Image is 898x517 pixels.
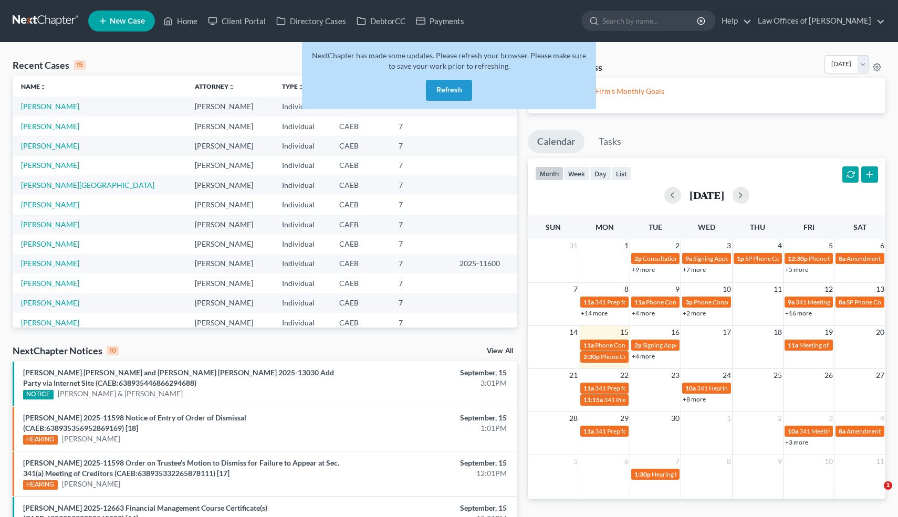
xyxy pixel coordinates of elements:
div: HEARING [23,435,58,445]
span: 16 [670,326,681,339]
span: 9a [685,255,692,262]
td: CAEB [331,175,390,195]
td: [PERSON_NAME] [186,156,274,175]
span: 11:15a [583,396,603,404]
div: NextChapter Notices [13,344,119,357]
td: [PERSON_NAME] [186,136,274,155]
p: Please setup your Firm's Monthly Goals [536,86,877,97]
div: September, 15 [352,503,507,513]
span: Mon [596,223,614,231]
span: 9 [674,283,681,296]
span: NextChapter has made some updates. Please refresh your browser. Please make sure to save your wor... [312,51,586,70]
button: day [590,166,611,181]
span: 3p [685,298,693,306]
td: Individual [274,254,331,273]
a: +8 more [683,395,706,403]
a: +4 more [632,352,655,360]
a: DebtorCC [351,12,411,30]
a: [PERSON_NAME] 2025-11598 Order on Trustee's Motion to Dismiss for Failure to Appear at Sec. 341(a... [23,458,339,478]
a: +9 more [632,266,655,273]
td: [PERSON_NAME] [186,293,274,313]
a: [PERSON_NAME] [21,141,79,150]
td: CAEB [331,293,390,313]
i: unfold_more [298,84,304,90]
span: Sat [853,223,866,231]
span: 8 [726,455,732,468]
i: unfold_more [40,84,46,90]
span: 17 [722,326,732,339]
span: 2p [634,255,642,262]
span: 11a [788,341,798,349]
span: 2:30p [583,353,600,361]
div: 3:01PM [352,378,507,388]
div: 12:01PM [352,468,507,479]
td: CAEB [331,156,390,175]
a: [PERSON_NAME] [62,479,120,489]
span: 28 [568,412,579,425]
a: [PERSON_NAME] 2025-11598 Notice of Entry of Order of Dismissal (CAEB:638935356952869169) [18] [23,413,246,432]
span: 8a [839,298,845,306]
a: [PERSON_NAME] [21,161,79,170]
td: 7 [390,254,451,273]
td: [PERSON_NAME] [186,97,274,116]
span: 19 [823,326,834,339]
span: 1:30p [634,470,651,478]
span: 341 Meeting for [PERSON_NAME] [799,427,894,435]
td: [PERSON_NAME] [186,273,274,293]
span: 29 [619,412,630,425]
input: Search by name... [602,11,698,30]
button: Refresh [426,80,472,101]
span: 13 [875,283,885,296]
button: week [563,166,590,181]
span: 26 [823,369,834,382]
span: 1 [884,481,892,490]
span: 15 [619,326,630,339]
span: 1 [726,412,732,425]
td: [PERSON_NAME] [186,215,274,234]
span: 2 [777,412,783,425]
td: Individual [274,175,331,195]
td: Individual [274,136,331,155]
td: 7 [390,215,451,234]
div: Recent Cases [13,59,86,71]
span: Wed [698,223,715,231]
td: CAEB [331,313,390,332]
td: 7 [390,195,451,214]
span: 5 [572,455,579,468]
span: 12 [823,283,834,296]
div: 10 [107,346,119,355]
td: CAEB [331,136,390,155]
span: 341 Prep for [PERSON_NAME] [595,384,680,392]
a: View All [487,347,513,355]
td: [PERSON_NAME] [186,254,274,273]
button: list [611,166,631,181]
td: 7 [390,136,451,155]
a: Attorneyunfold_more [195,82,235,90]
a: [PERSON_NAME] [21,298,79,307]
td: CAEB [331,273,390,293]
span: New Case [110,17,145,25]
a: Law Offices of [PERSON_NAME] [753,12,885,30]
a: +4 more [632,309,655,317]
td: CAEB [331,117,390,136]
td: Individual [274,273,331,293]
td: Individual [274,234,331,254]
td: 7 [390,234,451,254]
span: 12:30p [788,255,808,262]
span: 22 [619,369,630,382]
span: 3 [726,239,732,252]
span: 6 [623,455,630,468]
div: September, 15 [352,413,507,423]
span: 11 [772,283,783,296]
a: [PERSON_NAME] [62,434,120,444]
td: 2025-11600 [451,254,517,273]
span: 2p [634,341,642,349]
span: 23 [670,369,681,382]
td: 7 [390,293,451,313]
div: 1:01PM [352,423,507,434]
a: Tasks [589,130,631,153]
a: Help [716,12,751,30]
a: [PERSON_NAME] [21,200,79,209]
span: 7 [674,455,681,468]
td: CAEB [331,215,390,234]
